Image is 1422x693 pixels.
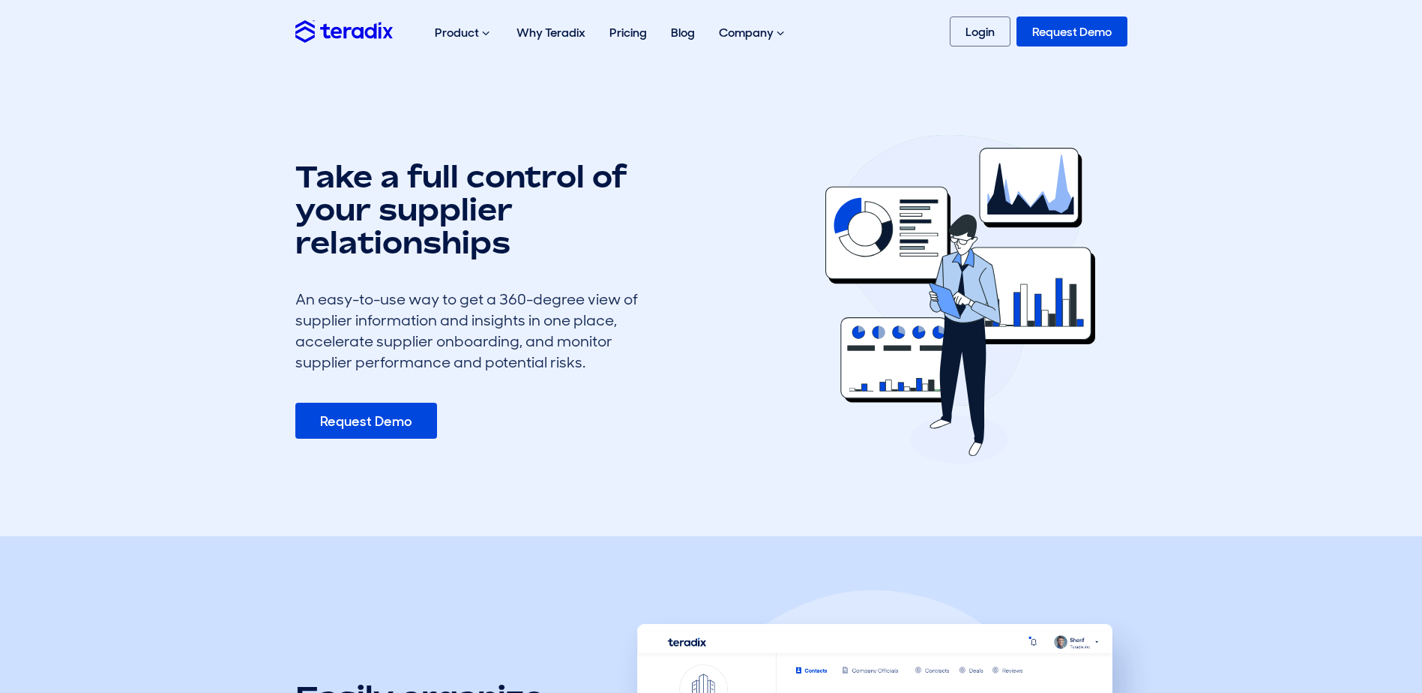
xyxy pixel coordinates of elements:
img: Teradix logo [295,20,393,42]
a: Why Teradix [504,9,597,56]
div: Product [423,9,504,57]
h1: Take a full control of your supplier relationships [295,160,655,259]
a: Pricing [597,9,659,56]
div: An easy-to-use way to get a 360-degree view of supplier information and insights in one place, ac... [295,289,655,373]
div: Company [707,9,799,57]
a: Request Demo [295,403,437,439]
a: Login [950,16,1010,46]
a: Request Demo [1016,16,1127,46]
a: Blog [659,9,707,56]
img: erfx feature [825,135,1095,464]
